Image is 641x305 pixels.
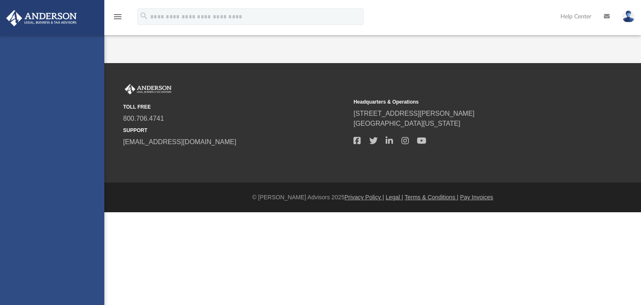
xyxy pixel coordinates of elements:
[104,193,641,202] div: © [PERSON_NAME] Advisors 2025
[123,127,348,134] small: SUPPORT
[123,84,173,95] img: Anderson Advisors Platinum Portal
[386,194,403,201] a: Legal |
[353,120,460,127] a: [GEOGRAPHIC_DATA][US_STATE]
[113,16,123,22] a: menu
[139,11,149,20] i: search
[353,98,578,106] small: Headquarters & Operations
[123,103,348,111] small: TOLL FREE
[460,194,493,201] a: Pay Invoices
[113,12,123,22] i: menu
[622,10,635,23] img: User Pic
[353,110,474,117] a: [STREET_ADDRESS][PERSON_NAME]
[123,138,236,145] a: [EMAIL_ADDRESS][DOMAIN_NAME]
[345,194,384,201] a: Privacy Policy |
[123,115,164,122] a: 800.706.4741
[4,10,79,26] img: Anderson Advisors Platinum Portal
[405,194,459,201] a: Terms & Conditions |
